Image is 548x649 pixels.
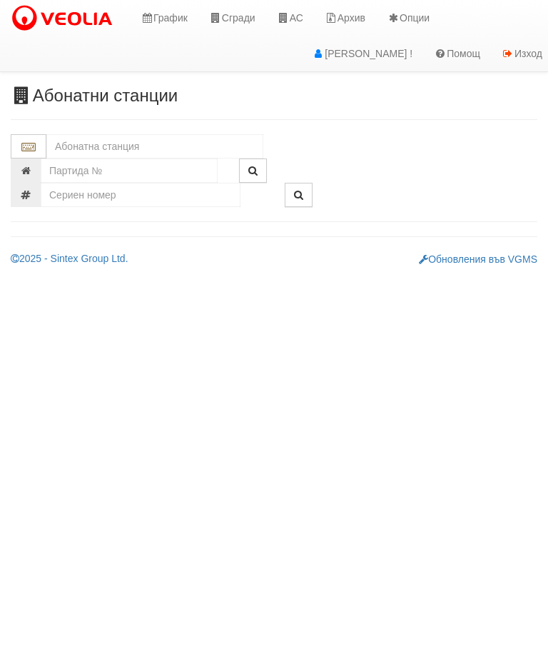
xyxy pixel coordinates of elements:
a: 2025 - Sintex Group Ltd. [11,253,128,264]
a: [PERSON_NAME] ! [301,36,423,71]
input: Абонатна станция [46,134,263,159]
a: Обновления във VGMS [419,253,537,265]
input: Сериен номер [41,183,240,207]
a: Помощ [423,36,491,71]
input: Партида № [41,159,218,183]
img: VeoliaLogo.png [11,4,119,34]
h3: Абонатни станции [11,86,537,105]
